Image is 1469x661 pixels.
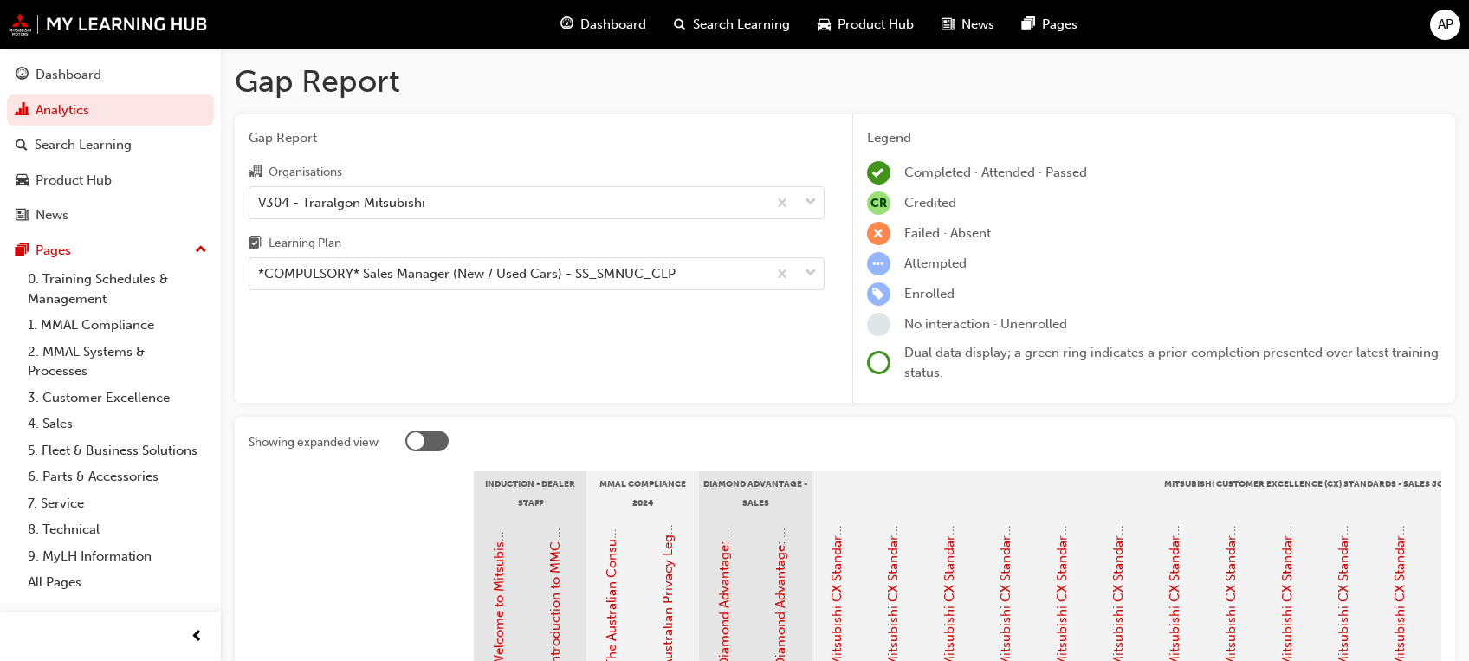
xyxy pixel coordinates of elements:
div: Dashboard [36,65,101,85]
span: Failed · Absent [904,225,991,241]
span: pages-icon [1022,14,1035,36]
a: All Pages [21,569,214,596]
span: pages-icon [16,243,29,259]
span: Pages [1042,15,1077,35]
a: 7. Service [21,490,214,517]
div: V304 - Traralgon Mitsubishi [258,192,425,212]
span: organisation-icon [249,165,262,180]
div: Learning Plan [269,235,341,252]
span: up-icon [195,239,207,262]
span: Enrolled [904,286,955,301]
a: 2. MMAL Systems & Processes [21,339,214,385]
div: MMAL Compliance 2024 [586,471,699,515]
span: down-icon [805,262,817,285]
a: 5. Fleet & Business Solutions [21,437,214,464]
div: Showing expanded view [249,434,379,451]
span: news-icon [942,14,955,36]
span: Dual data display; a green ring indicates a prior completion presented over latest training status. [904,345,1439,380]
span: Credited [904,195,956,211]
span: news-icon [16,208,29,224]
span: No interaction · Unenrolled [904,316,1067,332]
h1: Gap Report [235,62,1455,100]
span: learningRecordVerb_FAIL-icon [867,222,890,245]
a: News [7,199,214,231]
a: Product Hub [7,165,214,197]
span: Completed · Attended · Passed [904,165,1087,180]
span: learningRecordVerb_ATTEMPT-icon [867,252,890,275]
a: 8. Technical [21,516,214,543]
span: search-icon [16,138,28,153]
span: AP [1438,15,1453,35]
a: 9. MyLH Information [21,543,214,570]
span: car-icon [818,14,831,36]
a: Analytics [7,94,214,126]
span: Gap Report [249,128,825,148]
button: Pages [7,235,214,267]
span: guage-icon [560,14,573,36]
div: Product Hub [36,171,112,191]
span: learningRecordVerb_ENROLL-icon [867,282,890,306]
span: News [961,15,994,35]
img: mmal [9,13,208,36]
span: learningRecordVerb_NONE-icon [867,313,890,336]
span: null-icon [867,191,890,215]
span: chart-icon [16,103,29,119]
span: Dashboard [580,15,646,35]
span: Attempted [904,256,967,271]
a: news-iconNews [928,7,1008,42]
a: 6. Parts & Accessories [21,463,214,490]
a: car-iconProduct Hub [804,7,928,42]
span: prev-icon [191,626,204,648]
a: 0. Training Schedules & Management [21,266,214,312]
span: Search Learning [693,15,790,35]
button: AP [1430,10,1460,40]
div: Induction - Dealer Staff [474,471,586,515]
a: Dashboard [7,59,214,91]
div: Legend [867,128,1442,148]
a: guage-iconDashboard [547,7,660,42]
a: 4. Sales [21,411,214,437]
div: Organisations [269,164,342,181]
span: Product Hub [838,15,914,35]
span: car-icon [16,173,29,189]
span: down-icon [805,191,817,214]
span: guage-icon [16,68,29,83]
span: learningplan-icon [249,237,262,252]
a: pages-iconPages [1008,7,1091,42]
div: *COMPULSORY* Sales Manager (New / Used Cars) - SS_SMNUC_CLP [258,264,676,284]
span: learningRecordVerb_COMPLETE-icon [867,161,890,185]
div: Search Learning [35,135,132,155]
span: search-icon [674,14,686,36]
button: DashboardAnalyticsSearch LearningProduct HubNews [7,55,214,235]
a: 1. MMAL Compliance [21,312,214,339]
div: Diamond Advantage - Sales [699,471,812,515]
a: 3. Customer Excellence [21,385,214,412]
a: search-iconSearch Learning [660,7,804,42]
div: News [36,205,68,225]
a: Search Learning [7,129,214,161]
div: Pages [36,241,71,261]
